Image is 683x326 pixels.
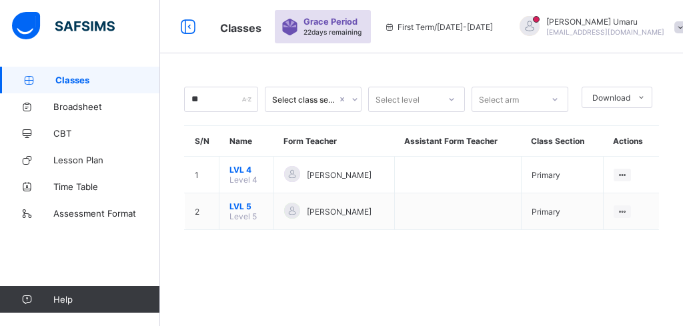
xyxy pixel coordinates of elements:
[219,126,274,157] th: Name
[603,126,659,157] th: Actions
[185,193,219,230] td: 2
[532,170,560,180] span: Primary
[307,207,372,217] span: [PERSON_NAME]
[229,211,257,221] span: Level 5
[303,28,362,36] span: 22 days remaining
[376,87,420,112] div: Select level
[592,93,630,103] span: Download
[53,155,160,165] span: Lesson Plan
[12,12,115,40] img: safsims
[229,175,257,185] span: Level 4
[53,128,160,139] span: CBT
[273,126,394,157] th: Form Teacher
[532,207,560,217] span: Primary
[229,201,263,211] span: LVL 5
[220,21,261,35] span: Classes
[394,126,521,157] th: Assistant Form Teacher
[272,95,337,105] div: Select class section
[229,165,263,175] span: LVL 4
[281,19,298,35] img: sticker-purple.71386a28dfed39d6af7621340158ba97.svg
[53,294,159,305] span: Help
[479,87,519,112] div: Select arm
[53,101,160,112] span: Broadsheet
[185,126,219,157] th: S/N
[55,75,160,85] span: Classes
[521,126,603,157] th: Class Section
[53,208,160,219] span: Assessment Format
[384,22,493,32] span: session/term information
[53,181,160,192] span: Time Table
[546,17,664,27] span: [PERSON_NAME] Umaru
[303,17,358,27] span: Grace Period
[185,157,219,193] td: 1
[307,170,372,180] span: [PERSON_NAME]
[546,28,664,36] span: [EMAIL_ADDRESS][DOMAIN_NAME]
